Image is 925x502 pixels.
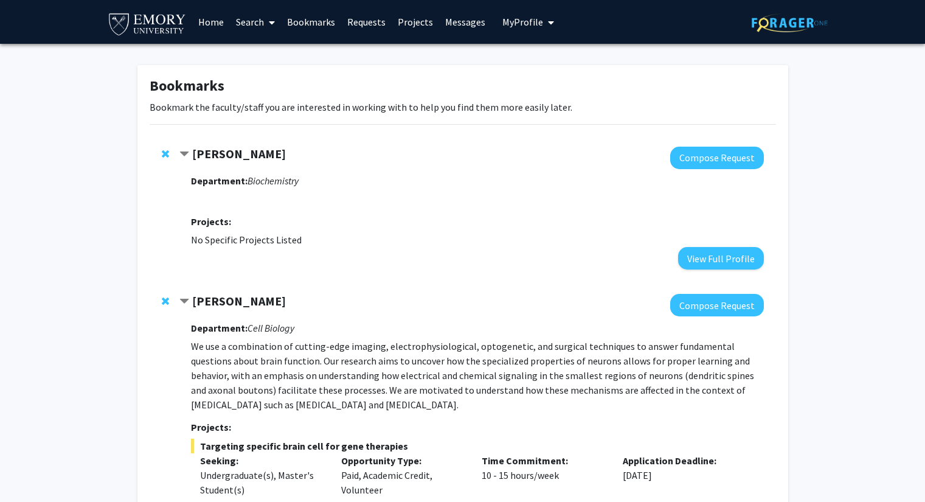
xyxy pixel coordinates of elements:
a: Home [192,1,230,43]
img: ForagerOne Logo [752,13,828,32]
i: Cell Biology [248,322,294,334]
span: Contract Matt Rowan Bookmark [179,297,189,307]
img: Emory University Logo [107,10,188,37]
button: View Full Profile [678,247,764,270]
h1: Bookmarks [150,77,776,95]
p: Opportunity Type: [341,453,464,468]
a: Messages [439,1,491,43]
strong: Department: [191,322,248,334]
strong: Projects: [191,421,231,433]
strong: Department: [191,175,248,187]
p: Time Commitment: [482,453,605,468]
strong: [PERSON_NAME] [192,146,286,161]
span: Contract Charles Bou-Nader Bookmark [179,150,189,159]
p: Seeking: [200,453,323,468]
div: Undergraduate(s), Master's Student(s) [200,468,323,497]
button: Compose Request to Matt Rowan [670,294,764,316]
span: Remove Charles Bou-Nader from bookmarks [162,149,169,159]
i: Biochemistry [248,175,299,187]
span: No Specific Projects Listed [191,234,302,246]
a: Projects [392,1,439,43]
span: My Profile [502,16,543,28]
button: Compose Request to Charles Bou-Nader [670,147,764,169]
span: Remove Matt Rowan from bookmarks [162,296,169,306]
div: 10 - 15 hours/week [473,453,614,497]
p: Bookmark the faculty/staff you are interested in working with to help you find them more easily l... [150,100,776,114]
p: Application Deadline: [623,453,746,468]
span: Targeting specific brain cell for gene therapies [191,439,763,453]
a: Search [230,1,281,43]
a: Requests [341,1,392,43]
strong: [PERSON_NAME] [192,293,286,309]
strong: Projects: [191,215,231,228]
div: Paid, Academic Credit, Volunteer [332,453,473,497]
a: Bookmarks [281,1,341,43]
div: [DATE] [614,453,755,497]
iframe: Chat [9,447,52,493]
p: We use a combination of cutting-edge imaging, electrophysiological, optogenetic, and surgical tec... [191,339,763,412]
